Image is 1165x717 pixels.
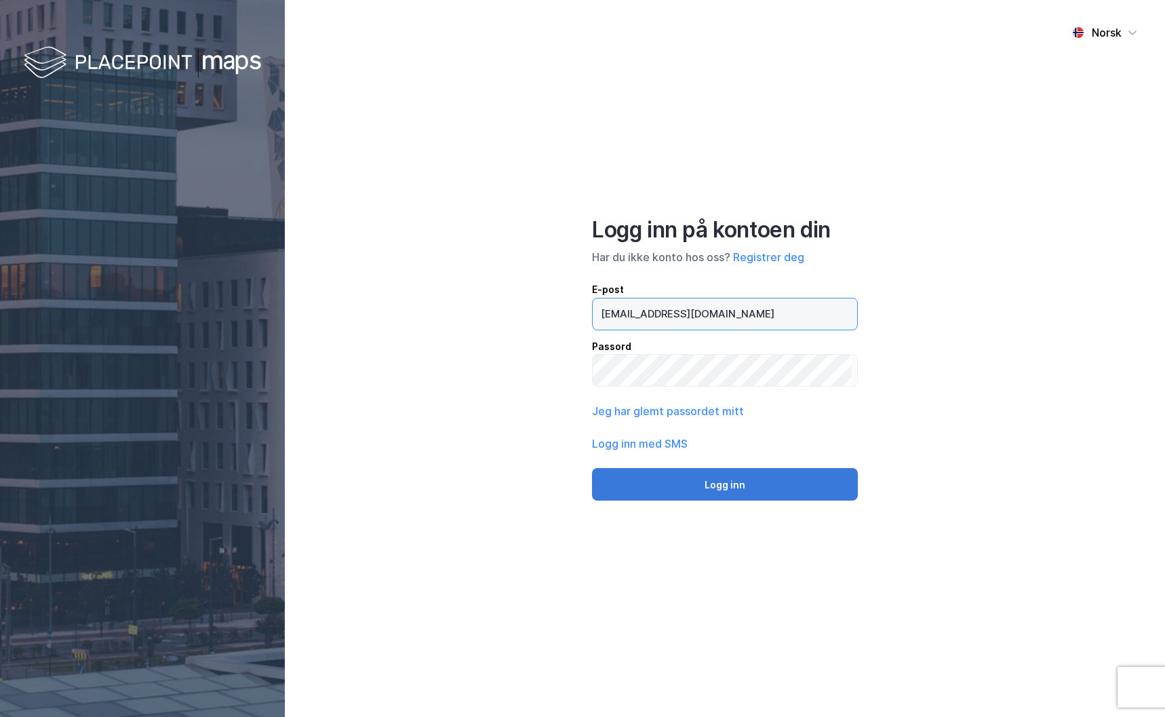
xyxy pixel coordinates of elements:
[24,43,261,83] img: logo-white.f07954bde2210d2a523dddb988cd2aa7.svg
[592,435,688,452] button: Logg inn med SMS
[592,249,858,265] div: Har du ikke konto hos oss?
[592,282,858,298] div: E-post
[592,403,744,419] button: Jeg har glemt passordet mitt
[1097,652,1165,717] iframe: Chat Widget
[592,468,858,501] button: Logg inn
[1092,24,1122,41] div: Norsk
[592,216,858,244] div: Logg inn på kontoen din
[733,249,804,265] button: Registrer deg
[592,338,858,355] div: Passord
